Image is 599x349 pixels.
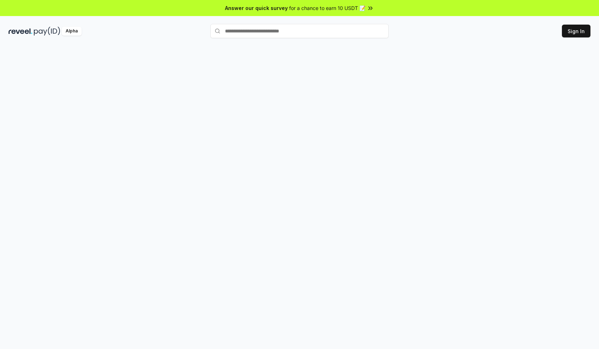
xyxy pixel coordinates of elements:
[562,25,590,37] button: Sign In
[9,27,32,36] img: reveel_dark
[62,27,82,36] div: Alpha
[289,4,365,12] span: for a chance to earn 10 USDT 📝
[34,27,60,36] img: pay_id
[225,4,288,12] span: Answer our quick survey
